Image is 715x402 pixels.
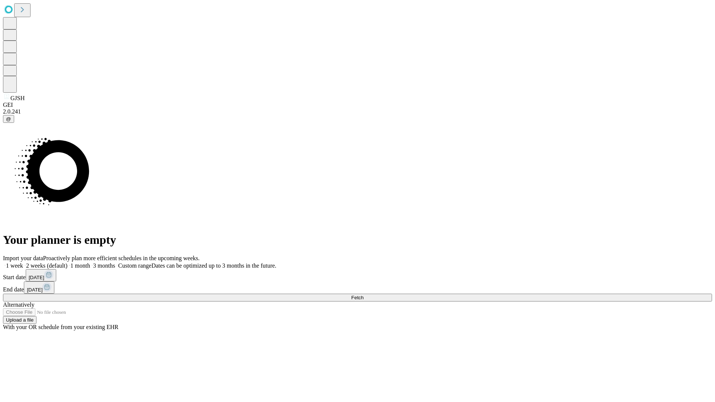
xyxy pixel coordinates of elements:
span: Dates can be optimized up to 3 months in the future. [152,262,276,269]
div: Start date [3,269,712,281]
span: Fetch [351,295,363,300]
span: @ [6,116,11,122]
span: Import your data [3,255,43,261]
button: [DATE] [26,269,56,281]
span: 3 months [93,262,115,269]
button: Fetch [3,294,712,301]
span: [DATE] [27,287,42,293]
span: Custom range [118,262,151,269]
button: @ [3,115,14,123]
span: [DATE] [29,275,44,280]
span: 1 month [70,262,90,269]
div: GEI [3,102,712,108]
span: 2 weeks (default) [26,262,67,269]
span: 1 week [6,262,23,269]
span: With your OR schedule from your existing EHR [3,324,118,330]
button: Upload a file [3,316,36,324]
div: End date [3,281,712,294]
h1: Your planner is empty [3,233,712,247]
span: GJSH [10,95,25,101]
button: [DATE] [24,281,54,294]
span: Alternatively [3,301,34,308]
div: 2.0.241 [3,108,712,115]
span: Proactively plan more efficient schedules in the upcoming weeks. [43,255,200,261]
